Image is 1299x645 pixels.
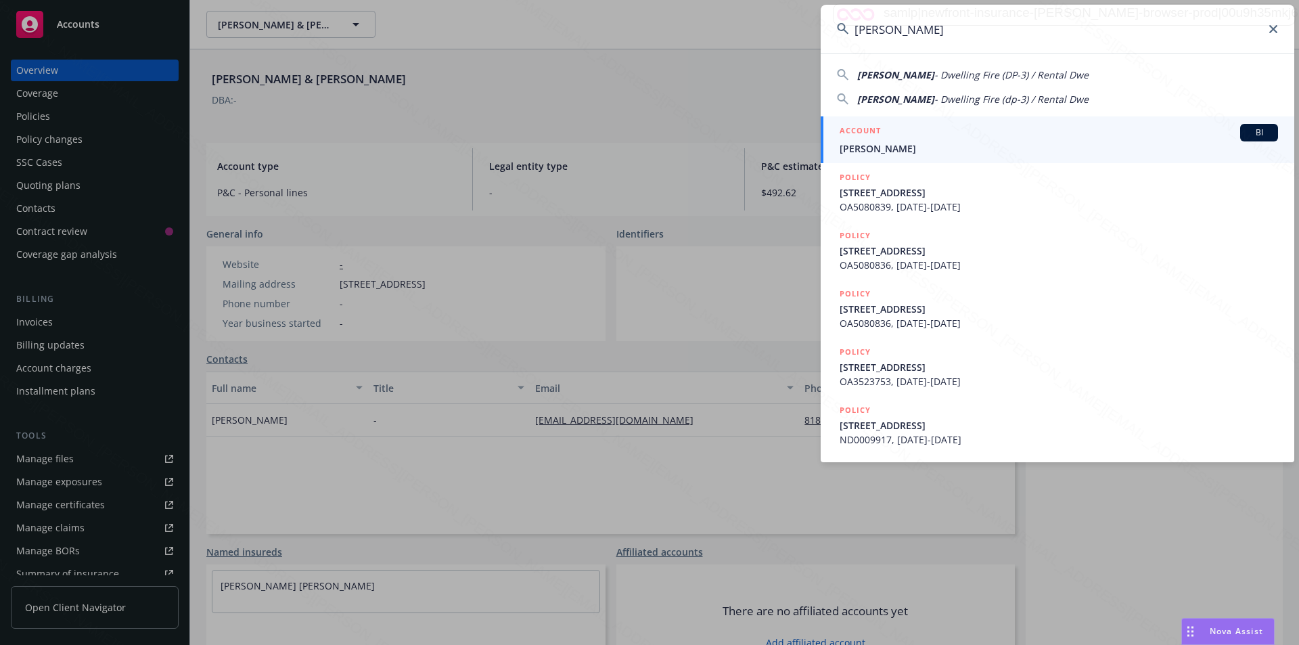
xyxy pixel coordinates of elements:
span: [STREET_ADDRESS] [840,302,1278,316]
span: OA5080839, [DATE]-[DATE] [840,200,1278,214]
div: Drag to move [1182,619,1199,644]
span: ND0009917, [DATE]-[DATE] [840,432,1278,447]
span: [STREET_ADDRESS] [840,418,1278,432]
span: - Dwelling Fire (dp-3) / Rental Dwe [934,93,1089,106]
span: OA3523753, [DATE]-[DATE] [840,374,1278,388]
span: Nova Assist [1210,625,1263,637]
span: [PERSON_NAME] [857,93,934,106]
span: [STREET_ADDRESS] [840,244,1278,258]
span: [STREET_ADDRESS] [840,360,1278,374]
h5: POLICY [840,287,871,301]
span: BI [1246,127,1273,139]
span: OA5080836, [DATE]-[DATE] [840,316,1278,330]
a: POLICY[STREET_ADDRESS]OA5080836, [DATE]-[DATE] [821,280,1294,338]
a: POLICY[STREET_ADDRESS]ND0009917, [DATE]-[DATE] [821,396,1294,454]
h5: POLICY [840,229,871,242]
a: POLICY[STREET_ADDRESS]OA5080839, [DATE]-[DATE] [821,163,1294,221]
button: Nova Assist [1181,618,1275,645]
span: [PERSON_NAME] [857,68,934,81]
a: ACCOUNTBI[PERSON_NAME] [821,116,1294,163]
span: - Dwelling Fire (DP-3) / Rental Dwe [934,68,1089,81]
a: POLICY[STREET_ADDRESS]OA3523753, [DATE]-[DATE] [821,338,1294,396]
input: Search... [821,5,1294,53]
h5: ACCOUNT [840,124,881,140]
h5: POLICY [840,403,871,417]
h5: POLICY [840,345,871,359]
h5: POLICY [840,171,871,184]
a: POLICY[STREET_ADDRESS]OA5080836, [DATE]-[DATE] [821,221,1294,280]
span: [STREET_ADDRESS] [840,185,1278,200]
span: OA5080836, [DATE]-[DATE] [840,258,1278,272]
span: [PERSON_NAME] [840,141,1278,156]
